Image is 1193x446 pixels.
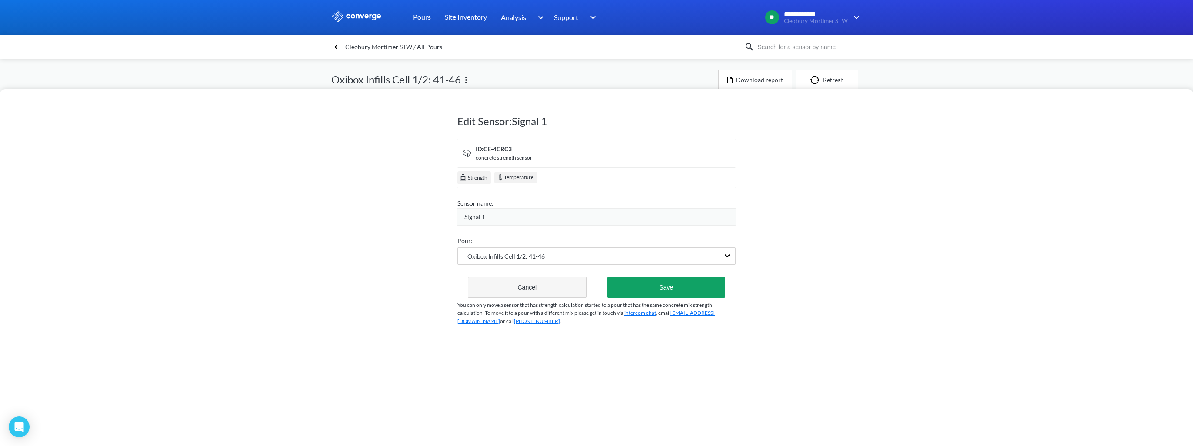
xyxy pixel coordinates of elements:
[9,416,30,437] div: Open Intercom Messenger
[345,41,442,53] span: Cleobury Mortimer STW / All Pours
[459,173,467,181] img: cube.svg
[744,42,755,52] img: icon-search.svg
[494,172,537,183] div: Temperature
[457,199,736,208] div: Sensor name:
[532,12,546,23] img: downArrow.svg
[467,174,487,183] span: Strength
[584,12,598,23] img: downArrow.svg
[476,144,532,154] div: ID: CE-4CBC3
[333,42,343,52] img: backspace.svg
[848,12,862,23] img: downArrow.svg
[457,310,715,324] a: [EMAIL_ADDRESS][DOMAIN_NAME]
[607,277,725,298] button: Save
[457,236,736,246] div: Pour:
[464,212,485,222] span: Signal 1
[476,154,532,162] div: concrete strength sensor
[457,301,736,326] p: You can only move a sensor that has strength calculation started to a pour that has the same conc...
[554,12,578,23] span: Support
[501,12,526,23] span: Analysis
[496,173,504,181] img: temperature.svg
[624,310,656,316] a: intercom chat
[755,42,860,52] input: Search for a sensor by name
[784,18,848,24] span: Cleobury Mortimer STW
[331,10,382,22] img: logo_ewhite.svg
[457,114,736,128] h1: Edit Sensor: Signal 1
[468,277,587,298] button: Cancel
[462,148,472,158] img: signal-icon.svg
[514,318,560,324] a: [PHONE_NUMBER]
[458,252,545,261] span: Oxibox Infills Cell 1/2: 41-46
